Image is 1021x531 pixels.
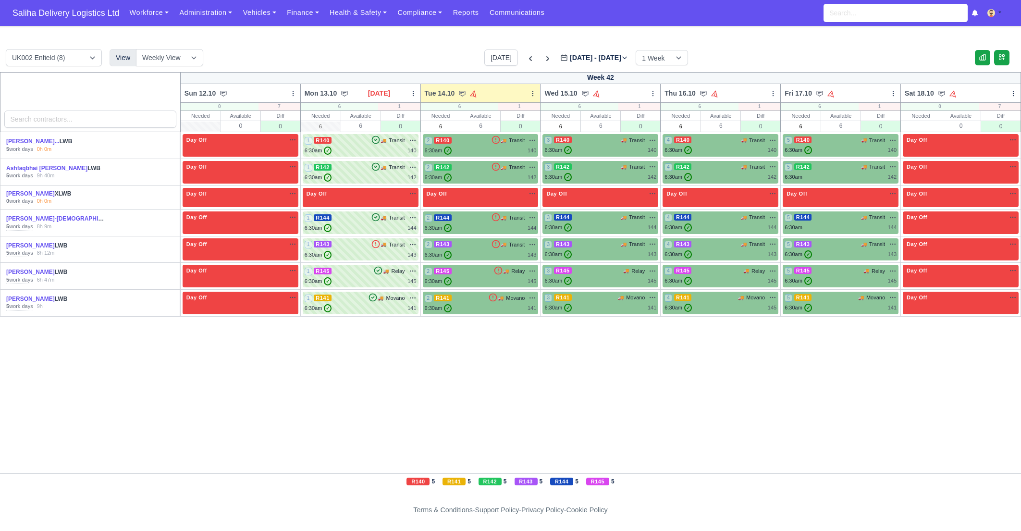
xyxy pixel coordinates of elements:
span: Transit [749,163,765,171]
span: 🚚 [861,214,867,221]
span: 4 [664,214,672,222]
div: 143 [648,250,656,259]
div: 143 [407,251,416,259]
span: Day Off [664,190,689,197]
span: R145 [434,268,452,274]
div: Needed [181,111,221,121]
div: Week 42 [180,72,1021,84]
span: Movano [746,294,765,302]
span: 5 [785,241,792,248]
div: 6:30am [544,223,572,232]
span: ✓ [684,146,692,154]
div: 6 [581,121,620,131]
a: Reports [447,3,484,22]
div: 6:30am [785,277,812,285]
span: 1 [305,241,312,248]
div: 1 [618,103,660,111]
div: 6 [541,103,618,111]
span: Transit [629,213,645,222]
div: 0 [981,121,1021,132]
span: R140 [794,136,812,143]
span: 5 [785,267,792,275]
span: 1 [305,164,312,172]
span: Transit [389,163,405,172]
span: Sun 12.10 [185,88,216,98]
div: 0 [861,121,900,132]
div: 140 [528,147,536,155]
span: R142 [794,163,812,170]
div: XLWB [6,190,106,198]
span: Saliha Delivery Logistics Ltd [8,3,124,23]
a: Saliha Delivery Logistics Ltd [8,4,124,23]
div: 6:30am [785,173,802,181]
span: 2 [425,164,432,172]
span: Transit [749,213,765,222]
span: 4 [664,136,672,144]
span: Transit [629,136,645,145]
div: 6 [821,121,861,131]
span: ✓ [564,277,572,285]
span: R144 [554,214,572,221]
div: LWB [6,268,106,276]
span: ✓ [564,223,572,232]
span: ✓ [444,251,452,259]
span: 5 [785,163,792,171]
div: 144 [888,223,897,232]
span: R143 [674,241,692,247]
div: 6:30am [664,277,692,285]
span: 🚚 [743,267,749,274]
span: 1 [305,137,312,145]
span: ✓ [444,224,452,232]
div: 6 [301,103,379,111]
div: 6:30am [305,224,332,232]
strong: 5 [6,277,9,283]
div: 6:30am [425,147,452,155]
div: 6:30am [544,173,572,181]
div: 6:30am [785,146,812,154]
div: 7 [979,103,1021,111]
span: 🚚 [741,136,747,144]
div: 6:30am [664,146,692,154]
div: 6:30am [305,173,332,182]
div: Needed [781,111,821,121]
span: R145 [314,268,332,274]
div: 143 [888,250,897,259]
span: 1 [305,214,312,222]
strong: 5 [6,250,9,256]
a: Support Policy [475,506,519,514]
div: 6:30am [544,250,572,259]
label: [DATE] - [DATE] [560,52,628,63]
span: Day Off [185,136,209,143]
span: Transit [509,136,525,145]
div: work days [6,249,33,257]
span: ✓ [564,173,572,181]
div: work days [6,223,33,231]
div: 142 [768,173,776,181]
div: 8h 12m [37,249,55,257]
span: 🚚 [381,137,386,144]
div: 142 [528,173,536,182]
div: 6:30am [664,250,692,259]
div: 6 [341,121,381,131]
div: 0 [621,121,660,132]
div: 6:30am [305,147,332,155]
span: R145 [794,267,812,274]
span: Mon 13.10 [305,88,337,98]
span: ✓ [564,250,572,259]
span: Transit [629,163,645,171]
span: ✓ [444,173,452,182]
span: Transit [869,163,885,171]
strong: 5 [6,223,9,229]
span: 4 [664,241,672,248]
span: ✓ [684,250,692,259]
span: ✓ [684,223,692,232]
span: 🚚 [861,241,867,248]
strong: 5 [6,146,9,152]
span: R143 [434,241,452,247]
span: Day Off [185,190,209,197]
div: 0 [501,121,540,132]
div: 145 [768,277,776,285]
span: 🚚 [621,136,627,144]
span: ✓ [684,173,692,181]
div: LWB [6,137,106,146]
